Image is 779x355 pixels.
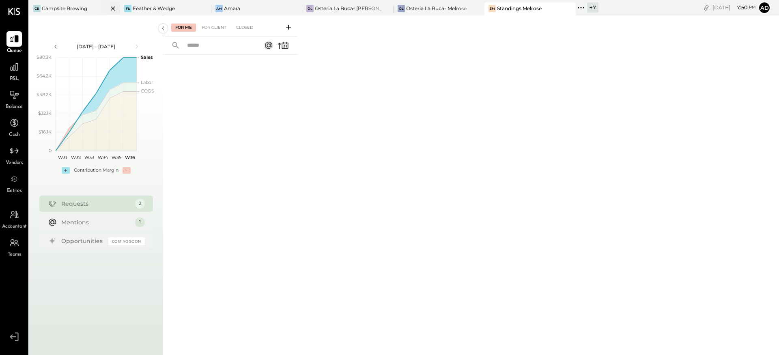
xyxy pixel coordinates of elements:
[39,129,52,135] text: $16.1K
[84,155,94,160] text: W33
[58,155,67,160] text: W31
[315,5,381,12] div: Osteria La Buca- [PERSON_NAME][GEOGRAPHIC_DATA]
[61,218,131,226] div: Mentions
[74,167,118,174] div: Contribution Margin
[6,103,23,111] span: Balance
[0,235,28,258] a: Teams
[125,155,135,160] text: W36
[0,115,28,139] a: Cash
[215,5,223,12] div: Am
[135,217,145,227] div: 1
[232,24,257,32] div: Closed
[62,167,70,174] div: +
[62,43,131,50] div: [DATE] - [DATE]
[488,5,496,12] div: SM
[0,31,28,55] a: Queue
[0,171,28,195] a: Entries
[0,59,28,83] a: P&L
[198,24,230,32] div: For Client
[124,5,131,12] div: F&
[135,199,145,209] div: 2
[33,5,41,12] div: CB
[37,92,52,97] text: $48.2K
[49,148,52,153] text: 0
[37,54,52,60] text: $80.3K
[0,87,28,111] a: Balance
[702,3,710,12] div: copy link
[758,1,771,14] button: Ad
[0,207,28,230] a: Accountant
[2,223,27,230] span: Accountant
[224,5,240,12] div: Amara
[497,5,542,12] div: Standings Melrose
[71,155,81,160] text: W32
[112,155,121,160] text: W35
[9,131,19,139] span: Cash
[141,54,153,60] text: Sales
[98,155,108,160] text: W34
[7,47,22,55] span: Queue
[133,5,175,12] div: Feather & Wedge
[406,5,467,12] div: Osteria La Buca- Melrose
[141,88,154,94] text: COGS
[42,5,87,12] div: Campsite Brewing
[171,24,196,32] div: For Me
[306,5,314,12] div: OL
[0,143,28,167] a: Vendors
[8,251,21,258] span: Teams
[712,4,756,11] div: [DATE]
[7,187,22,195] span: Entries
[141,80,153,85] text: Labor
[61,200,131,208] div: Requests
[587,2,598,13] div: + 7
[398,5,405,12] div: OL
[61,237,104,245] div: Opportunities
[108,237,145,245] div: Coming Soon
[37,73,52,79] text: $64.2K
[123,167,131,174] div: -
[10,75,19,83] span: P&L
[6,159,23,167] span: Vendors
[38,110,52,116] text: $32.1K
